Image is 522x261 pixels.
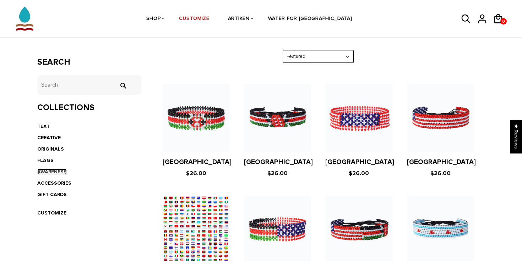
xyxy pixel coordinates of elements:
[228,0,250,38] a: ARTIKEN
[268,0,352,38] a: WATER FOR [GEOGRAPHIC_DATA]
[179,0,209,38] a: CUSTOMIZE
[163,158,232,166] a: [GEOGRAPHIC_DATA]
[37,146,64,152] a: ORIGINALS
[116,82,130,89] input: Search
[146,0,161,38] a: SHOP
[500,17,507,26] span: 0
[349,170,369,177] span: $26.00
[37,157,54,163] a: FLAGS
[37,123,50,129] a: TEXT
[430,170,451,177] span: $26.00
[244,158,313,166] a: [GEOGRAPHIC_DATA]
[186,170,206,177] span: $26.00
[37,57,141,67] h3: Search
[37,180,71,186] a: ACCESSORIES
[37,135,61,141] a: CREATIVE
[407,158,476,166] a: [GEOGRAPHIC_DATA]
[37,103,141,113] h3: Collections
[37,75,141,95] input: Search
[37,169,67,175] a: AWARENESS
[510,120,522,153] div: Click to open Judge.me floating reviews tab
[37,191,67,197] a: GIFT CARDS
[267,170,288,177] span: $26.00
[37,210,66,216] a: CUSTOMIZE
[500,18,507,25] a: 0
[325,158,394,166] a: [GEOGRAPHIC_DATA]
